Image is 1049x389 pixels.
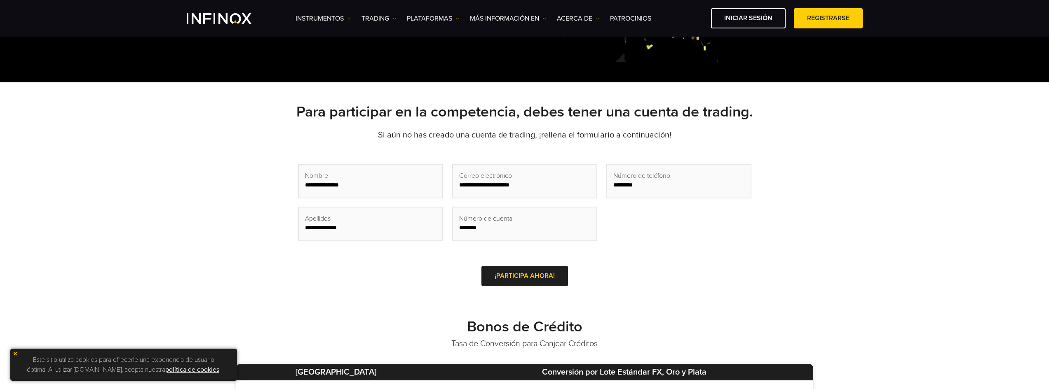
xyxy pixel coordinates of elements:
p: Si aún no has creado una cuenta de trading, ¡rellena el formulario a continuación! [236,129,813,141]
span: Número de teléfono [613,171,670,181]
a: PLATAFORMAS [407,14,460,23]
strong: Bonos de Crédito [467,318,582,335]
a: Iniciar sesión [711,8,786,28]
a: ¡PARTICIPA AHORA! [481,266,568,286]
p: Tasa de Conversión para Canjear Créditos [236,338,813,349]
th: [GEOGRAPHIC_DATA] [236,364,436,380]
span: Correo electrónico [459,171,512,181]
a: Más información en [470,14,547,23]
a: INFINOX Logo [187,13,271,24]
span: Número de cuenta [459,214,512,224]
a: Patrocinios [610,14,651,23]
th: Conversión por Lote Estándar FX, Oro y Plata [436,364,813,380]
a: Instrumentos [296,14,351,23]
a: TRADING [361,14,397,23]
img: yellow close icon [12,351,18,356]
span: Nombre [305,171,328,181]
a: Registrarse [794,8,863,28]
a: política de cookies [165,366,219,374]
p: Este sitio utiliza cookies para ofrecerle una experiencia de usuario óptima. Al utilizar [DOMAIN_... [14,353,233,377]
span: Apellidos [305,214,331,224]
a: ACERCA DE [557,14,600,23]
strong: Para participar en la competencia, debes tener una cuenta de trading. [296,103,753,121]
